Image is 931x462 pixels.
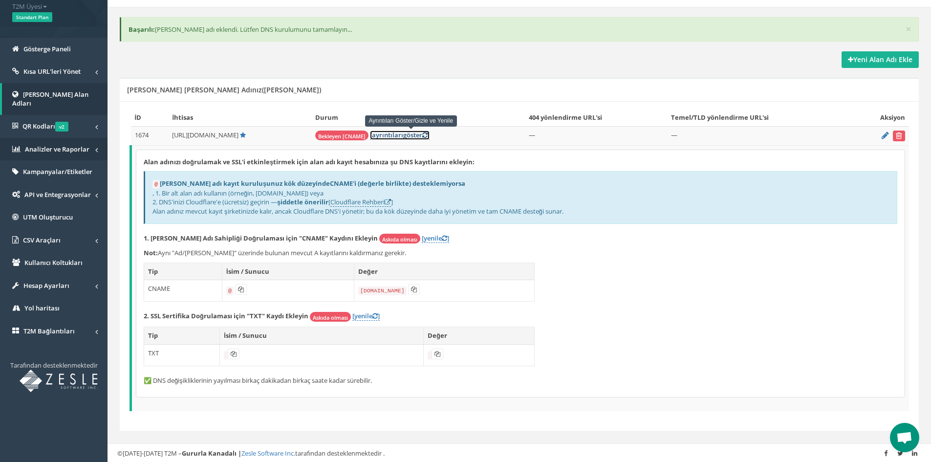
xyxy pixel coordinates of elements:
font: Değer [358,267,378,276]
font: [PERSON_NAME] adı kayıt kuruluşunuz kök düzeyinde [160,179,330,188]
a: [yenile] [352,311,380,321]
font: [PERSON_NAME] Alan Adları [12,90,88,108]
font: Kullanıcı Koltukları [24,258,83,267]
font: İD [135,113,142,122]
font: 2. SSL Sertifika Doğrulaması için "TXT" Kaydı Ekleyin [144,311,308,320]
font: API ve Entegrasyonlar [24,190,91,199]
font: Not: [144,248,158,257]
font: Bekleyen [CNAME] [318,132,366,139]
font: ] [378,311,380,320]
font: TXT [148,349,159,357]
font: Tip [148,331,158,340]
font: Tip [148,267,158,276]
font: × [906,22,911,36]
font: Hesap Ayarları [23,281,69,290]
font: Kısa URL'leri Yönet [23,67,81,76]
font: Ayrıntıları Göster/Gizle ve Yenile [369,117,454,124]
a: Yeni Alan Adı Ekle [842,51,919,68]
font: Temel/TLD yönlendirme URL'si [671,113,769,122]
font: CNAME'i (değerle birlikte) desteklemiyorsa [330,179,465,188]
font: Askıda olması [313,313,348,321]
font: Analizler ve Raporlar [25,145,89,154]
code: @ [226,286,234,295]
font: QR Kodları [22,122,55,131]
font: 1674 [135,131,149,139]
font: ] [391,198,393,206]
font: [ [370,131,372,139]
font: ] [447,234,449,242]
font: Değer [428,331,447,340]
font: Başarılı: [129,25,155,34]
a: Varsayılan [240,131,246,139]
font: CSV Araçları [23,236,61,244]
code: [DOMAIN_NAME] [358,286,407,295]
a: Cloudflare Rehberi [330,198,391,207]
font: Yeni Alan Adı Ekle [853,55,912,64]
code: @ [152,180,160,189]
font: 404 yönlendirme URL'si [529,113,602,122]
font: [URL][DOMAIN_NAME] [172,131,238,139]
font: ayrıntıları [372,131,403,139]
font: Tarafından desteklenmektedir [10,361,98,370]
font: İsim / Sunucu [224,331,267,340]
font: [PERSON_NAME] [PERSON_NAME] Adınız([PERSON_NAME]) [127,85,321,94]
font: [yenile [422,234,442,242]
font: — [671,131,677,139]
font: [yenile [352,311,372,320]
font: Kampanyalar/Etiketler [23,167,92,176]
font: İhtisas [172,113,193,122]
font: Cloudflare Rehberi [330,198,385,206]
font: Aksiyon [880,113,905,122]
img: Zesle Software Inc. tarafından desteklenen T2M URL Kısaltıcı [20,370,98,392]
a: [yenile] [422,234,449,243]
a: [ayrıntılarıgöster] [370,131,430,140]
font: ✅ DNS değişikliklerinin yayılması birkaç dakikadan birkaç saate kadar sürebilir. [144,376,372,385]
font: göster [403,131,422,139]
font: Yol haritası [24,304,60,312]
font: — [529,131,535,139]
font: [ [328,198,330,206]
div: Open chat [890,423,919,452]
font: Askıda olması [382,235,417,242]
font: ] [428,131,430,139]
font: Gururla Kanadalı | [182,449,241,458]
font: v2 [59,123,65,130]
font: 2. DNS'inizi Cloudflare'e (ücretsiz) geçirin — [152,198,277,206]
font: şiddetle önerilir [277,198,328,206]
font: tarafından desteklenmektedir . [295,449,385,458]
font: Alan adınız mevcut kayıt şirketinizde kalır, ancak Cloudflare DNS'i yönetir; bu da kök düzeyinde ... [152,207,563,216]
font: [PERSON_NAME] adı eklendi. Lütfen DNS kurulumunu tamamlayın... [155,25,352,34]
font: T2M Üyesi [12,2,42,11]
font: Gösterge Paneli [23,44,71,53]
font: UTM Oluşturucu [23,213,73,221]
font: CNAME [148,284,170,293]
font: Alan adınızı doğrulamak ve SSL'i etkinleştirmek için alan adı kayıt hesabınıza şu DNS kayıtlarını... [144,157,475,166]
font: Durum [315,113,338,122]
font: Aynı "Ad/[PERSON_NAME]" üzerinde bulunan mevcut A kayıtlarını kaldırmanız gerekir. [158,248,406,257]
a: Zesle Software Inc. [241,449,295,458]
font: İsim / Sunucu [226,267,269,276]
font: ©[DATE]-[DATE] T2M – [117,449,182,458]
font: Standart Plan [16,14,48,21]
font: 1. [PERSON_NAME] Adı Sahipliği Doğrulaması için "CNAME" Kaydını Ekleyin [144,234,378,242]
font: , 1. Bir alt alan adı kullanın (örneğin, [DOMAIN_NAME]) veya [152,189,324,198]
font: T2M Bağlantıları [23,327,75,335]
